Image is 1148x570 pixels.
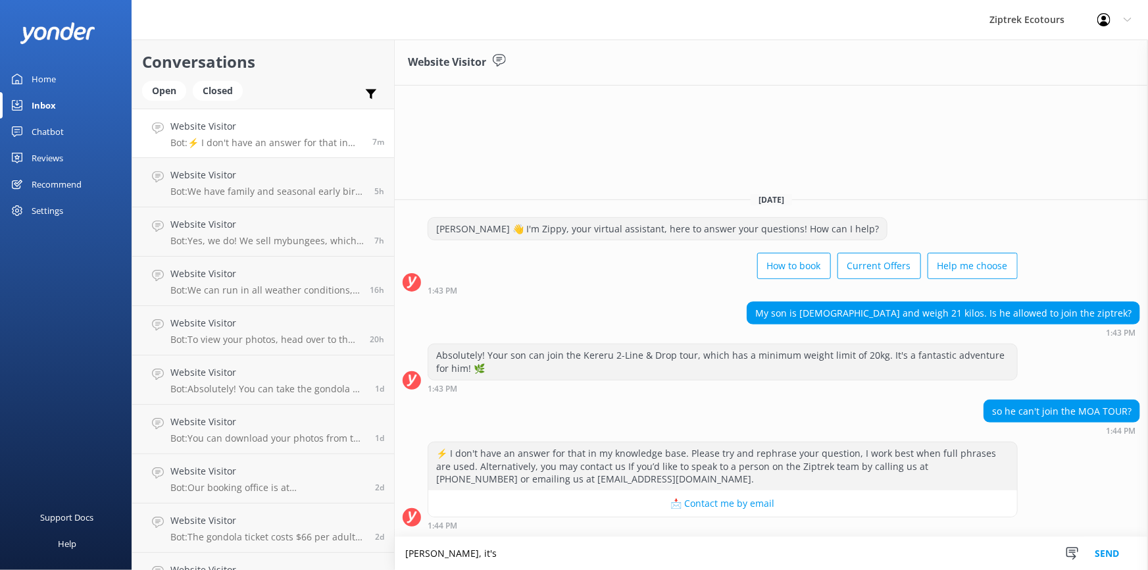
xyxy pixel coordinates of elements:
[428,385,457,393] strong: 1:43 PM
[170,334,360,346] p: Bot: To view your photos, head over to the My Photos Page on our website and select the exact dat...
[170,415,365,429] h4: Website Visitor
[170,217,364,232] h4: Website Visitor
[428,344,1017,379] div: Absolutely! Your son can join the Kereru 2-Line & Drop tour, which has a minimum weight limit of ...
[984,400,1139,423] div: so he can't join the MOA TOUR?
[32,118,64,145] div: Chatbot
[395,537,1148,570] textarea: [PERSON_NAME], it's
[170,284,360,296] p: Bot: We can run in all weather conditions, including windy days! If severe weather ever requires ...
[170,186,364,197] p: Bot: We have family and seasonal early bird discounts available, which can change throughout the ...
[132,504,394,553] a: Website VisitorBot:The gondola ticket costs $66 per adult and $46 per youth. You can purchase you...
[428,490,1017,517] button: 📩 Contact me by email
[408,54,486,71] h3: Website Visitor
[370,284,384,296] span: Sep 04 2025 09:42pm (UTC +12:00) Pacific/Auckland
[193,81,243,101] div: Closed
[170,432,365,444] p: Bot: You can download your photos from the My Photos Page on our website. Just select the exact d...
[132,405,394,454] a: Website VisitorBot:You can download your photos from the My Photos Page on our website. Just sele...
[193,83,249,97] a: Closed
[747,302,1139,324] div: My son is [DEMOGRAPHIC_DATA] and weigh 21 kilos. Is he allowed to join the ziptrek?
[132,207,394,257] a: Website VisitorBot:Yes, we do! We sell mybungees, which are straps for your phone, at our Treehou...
[374,235,384,246] span: Sep 05 2025 06:24am (UTC +12:00) Pacific/Auckland
[170,383,365,395] p: Bot: Absolutely! You can take the gondola up to [PERSON_NAME][GEOGRAPHIC_DATA], enjoy some luge r...
[170,365,365,380] h4: Website Visitor
[757,253,831,279] button: How to book
[1106,329,1136,337] strong: 1:43 PM
[170,235,364,247] p: Bot: Yes, we do! We sell mybungees, which are straps for your phone, at our Treehouse or our shop...
[170,482,365,494] p: Bot: Our booking office is at [STREET_ADDRESS]. The tour itself starts at our [GEOGRAPHIC_DATA], ...
[375,383,384,394] span: Sep 03 2025 11:19pm (UTC +12:00) Pacific/Auckland
[170,267,360,281] h4: Website Visitor
[41,504,94,531] div: Support Docs
[132,454,394,504] a: Website VisitorBot:Our booking office is at [STREET_ADDRESS]. The tour itself starts at our [GEOG...
[170,119,362,134] h4: Website Visitor
[984,426,1140,435] div: Sep 05 2025 01:44pm (UTC +12:00) Pacific/Auckland
[132,109,394,158] a: Website VisitorBot:⚡ I don't have an answer for that in my knowledge base. Please try and rephras...
[428,218,887,240] div: [PERSON_NAME] 👋 I'm Zippy, your virtual assistant, here to answer your questions! How can I help?
[375,531,384,542] span: Sep 02 2025 09:42pm (UTC +12:00) Pacific/Auckland
[132,257,394,306] a: Website VisitorBot:We can run in all weather conditions, including windy days! If severe weather ...
[372,136,384,147] span: Sep 05 2025 01:44pm (UTC +12:00) Pacific/Auckland
[928,253,1018,279] button: Help me choose
[747,328,1140,337] div: Sep 05 2025 01:43pm (UTC +12:00) Pacific/Auckland
[428,286,1018,295] div: Sep 05 2025 01:43pm (UTC +12:00) Pacific/Auckland
[170,316,360,330] h4: Website Visitor
[375,432,384,444] span: Sep 03 2025 07:40pm (UTC +12:00) Pacific/Auckland
[751,194,792,205] span: [DATE]
[32,66,56,92] div: Home
[142,81,186,101] div: Open
[837,253,921,279] button: Current Offers
[132,306,394,355] a: Website VisitorBot:To view your photos, head over to the My Photos Page on our website and select...
[58,531,76,557] div: Help
[132,355,394,405] a: Website VisitorBot:Absolutely! You can take the gondola up to [PERSON_NAME][GEOGRAPHIC_DATA], enj...
[428,522,457,530] strong: 1:44 PM
[428,442,1017,490] div: ⚡ I don't have an answer for that in my knowledge base. Please try and rephrase your question, I ...
[170,168,364,182] h4: Website Visitor
[170,513,365,528] h4: Website Visitor
[428,384,1018,393] div: Sep 05 2025 01:43pm (UTC +12:00) Pacific/Auckland
[32,197,63,224] div: Settings
[370,334,384,345] span: Sep 04 2025 05:44pm (UTC +12:00) Pacific/Auckland
[428,521,1018,530] div: Sep 05 2025 01:44pm (UTC +12:00) Pacific/Auckland
[32,171,82,197] div: Recommend
[132,158,394,207] a: Website VisitorBot:We have family and seasonal early bird discounts available, which can change t...
[1106,427,1136,435] strong: 1:44 PM
[374,186,384,197] span: Sep 05 2025 07:54am (UTC +12:00) Pacific/Auckland
[32,145,63,171] div: Reviews
[170,531,365,543] p: Bot: The gondola ticket costs $66 per adult and $46 per youth. You can purchase your tickets onli...
[428,287,457,295] strong: 1:43 PM
[20,22,95,44] img: yonder-white-logo.png
[170,464,365,479] h4: Website Visitor
[170,137,362,149] p: Bot: ⚡ I don't have an answer for that in my knowledge base. Please try and rephrase your questio...
[142,49,384,74] h2: Conversations
[32,92,56,118] div: Inbox
[1082,537,1132,570] button: Send
[142,83,193,97] a: Open
[375,482,384,493] span: Sep 03 2025 07:08am (UTC +12:00) Pacific/Auckland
